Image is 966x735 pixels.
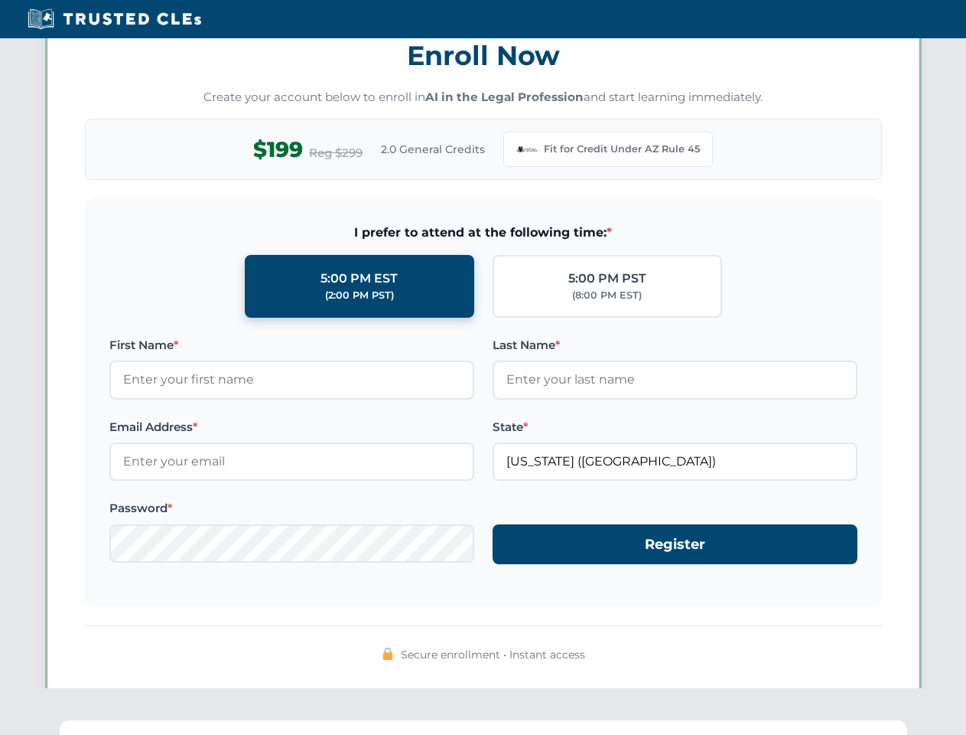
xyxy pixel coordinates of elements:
[572,288,642,303] div: (8:00 PM EST)
[109,499,474,518] label: Password
[493,418,857,436] label: State
[325,288,394,303] div: (2:00 PM PST)
[109,223,857,243] span: I prefer to attend at the following time:
[493,361,857,399] input: Enter your last name
[320,269,398,289] div: 5:00 PM EST
[253,132,303,167] span: $199
[85,31,882,80] h3: Enroll Now
[493,336,857,354] label: Last Name
[109,361,474,399] input: Enter your first name
[23,8,206,31] img: Trusted CLEs
[544,142,700,157] span: Fit for Credit Under AZ Rule 45
[109,336,474,354] label: First Name
[109,418,474,436] label: Email Address
[401,646,585,663] span: Secure enrollment • Instant access
[493,524,857,565] button: Register
[381,141,485,158] span: 2.0 General Credits
[309,144,363,162] span: Reg $299
[493,443,857,481] input: Arizona (AZ)
[425,90,584,104] strong: AI in the Legal Profession
[85,89,882,106] p: Create your account below to enroll in and start learning immediately.
[382,648,394,660] img: 🔒
[568,269,646,289] div: 5:00 PM PST
[109,443,474,481] input: Enter your email
[516,139,538,160] img: Arizona Bar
